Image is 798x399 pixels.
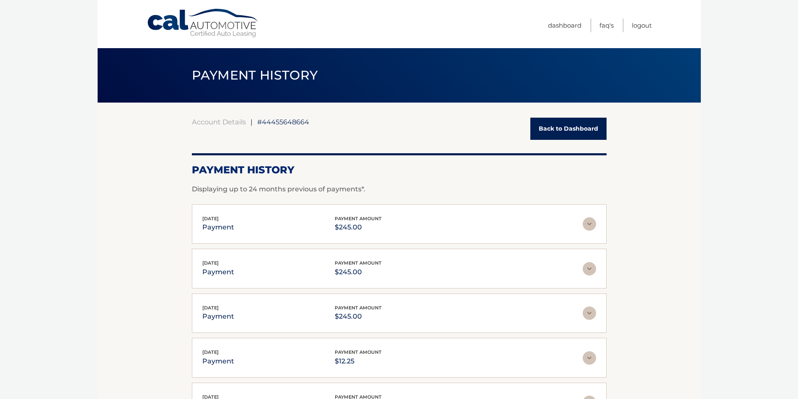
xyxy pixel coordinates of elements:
p: $12.25 [335,355,382,367]
h2: Payment History [192,164,607,176]
a: Back to Dashboard [530,118,607,140]
span: [DATE] [202,216,219,221]
img: accordion-rest.svg [583,351,596,365]
span: payment amount [335,305,382,311]
p: payment [202,221,234,233]
p: $245.00 [335,266,382,278]
a: Account Details [192,118,246,126]
p: payment [202,355,234,367]
p: $245.00 [335,221,382,233]
img: accordion-rest.svg [583,262,596,275]
span: payment amount [335,260,382,266]
span: [DATE] [202,305,219,311]
a: Cal Automotive [147,8,260,38]
p: $245.00 [335,311,382,322]
span: | [251,118,253,126]
span: [DATE] [202,349,219,355]
a: Dashboard [548,18,581,32]
p: Displaying up to 24 months previous of payments*. [192,184,607,194]
a: FAQ's [599,18,614,32]
span: #44455648664 [257,118,309,126]
span: PAYMENT HISTORY [192,67,318,83]
span: payment amount [335,349,382,355]
img: accordion-rest.svg [583,306,596,320]
p: payment [202,311,234,322]
span: payment amount [335,216,382,221]
span: [DATE] [202,260,219,266]
a: Logout [632,18,652,32]
img: accordion-rest.svg [583,217,596,231]
p: payment [202,266,234,278]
